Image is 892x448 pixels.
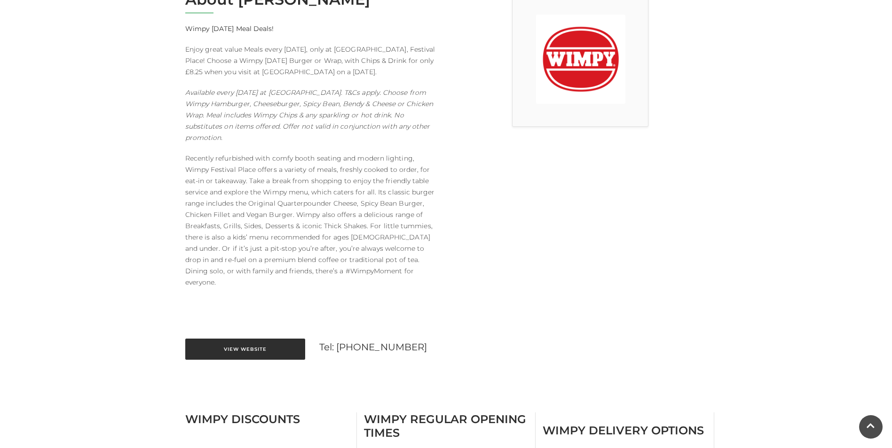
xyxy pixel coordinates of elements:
p: Enjoy great value Meals every [DATE], only at [GEOGRAPHIC_DATA], Festival Place! Choose a Wimpy [... [185,44,439,77]
h3: Wimpy Regular Opening Times [364,412,528,440]
a: Tel: [PHONE_NUMBER] [319,341,427,353]
h3: Wimpy Delivery Options [543,424,707,437]
p: Recently refurbished with comfy booth seating and modern lighting, Wimpy Festival Place offers a ... [185,153,439,288]
em: Available every [DATE] at [GEOGRAPHIC_DATA]. T&Cs apply. Choose from Wimpy Hamburger, Cheeseburge... [185,88,433,142]
h3: Wimpy Discounts [185,412,349,426]
a: View Website [185,339,305,360]
strong: Wimpy [DATE] Meal Deals! [185,24,274,33]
